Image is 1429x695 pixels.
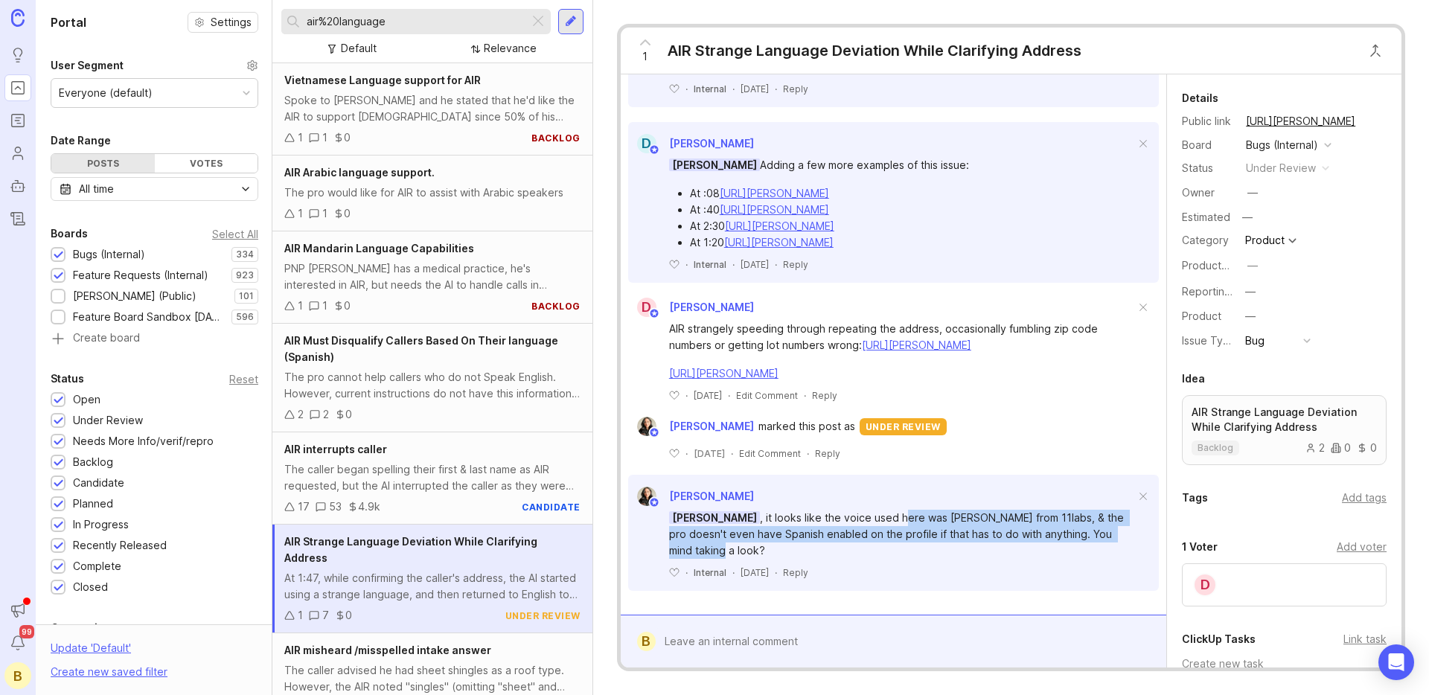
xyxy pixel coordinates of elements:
[732,566,735,579] div: ·
[1342,490,1387,506] div: Add tags
[720,203,829,216] a: [URL][PERSON_NAME]
[4,74,31,101] a: Portal
[732,83,735,95] div: ·
[669,367,779,379] a: [URL][PERSON_NAME]
[73,516,129,533] div: In Progress
[188,12,258,33] button: Settings
[329,499,342,515] div: 53
[1241,112,1360,131] a: [URL][PERSON_NAME]
[73,454,113,470] div: Backlog
[669,158,760,171] span: [PERSON_NAME]
[73,579,108,595] div: Closed
[344,129,351,146] div: 0
[51,333,258,346] a: Create board
[736,389,798,402] div: Edit Comment
[284,242,474,254] span: AIR Mandarin Language Capabilities
[783,258,808,271] div: Reply
[284,535,537,564] span: AIR Strange Language Deviation While Clarifying Address
[732,258,735,271] div: ·
[358,499,380,515] div: 4.9k
[783,83,808,95] div: Reply
[73,267,208,284] div: Feature Requests (Internal)
[4,205,31,232] a: Changelog
[648,144,659,156] img: member badge
[1182,630,1256,648] div: ClickUp Tasks
[4,662,31,689] button: B
[1182,310,1221,322] label: Product
[1245,308,1256,324] div: —
[690,185,1135,202] li: At :08
[73,433,214,449] div: Needs More Info/verif/repro
[4,140,31,167] a: Users
[637,134,656,153] div: D
[1378,644,1414,680] div: Open Intercom Messenger
[73,412,143,429] div: Under Review
[1245,333,1265,349] div: Bug
[272,231,592,324] a: AIR Mandarin Language CapabilitiesPNP [PERSON_NAME] has a medical practice, he's interested in AI...
[669,511,760,524] span: [PERSON_NAME]
[1357,443,1377,453] div: 0
[1182,113,1234,129] div: Public link
[236,249,254,260] p: 334
[1182,334,1236,347] label: Issue Type
[73,246,145,263] div: Bugs (Internal)
[1182,395,1387,465] a: AIR Strange Language Deviation While Clarifying Addressbacklog200
[51,132,111,150] div: Date Range
[685,447,688,460] div: ·
[690,234,1135,251] li: At 1:20
[284,570,581,603] div: At 1:47, while confirming the caller's address, the AI started using a strange language, and then...
[1182,232,1234,249] div: Category
[1246,137,1318,153] div: Bugs (Internal)
[322,205,327,222] div: 1
[694,258,726,271] div: Internal
[212,230,258,238] div: Select All
[694,566,726,579] div: Internal
[344,205,351,222] div: 0
[284,166,435,179] span: AIR Arabic language support.
[4,42,31,68] a: Ideas
[211,15,252,30] span: Settings
[648,308,659,319] img: member badge
[155,154,258,173] div: Votes
[728,389,730,402] div: ·
[4,630,31,656] button: Notifications
[685,566,688,579] div: ·
[51,370,84,388] div: Status
[694,448,725,459] time: [DATE]
[741,567,769,578] time: [DATE]
[741,83,769,95] span: [DATE]
[272,525,592,633] a: AIR Strange Language Deviation While Clarifying AddressAt 1:47, while confirming the caller's add...
[284,461,581,494] div: The caller began spelling their first & last name as AIR requested, but the AI interrupted the ca...
[1182,160,1234,176] div: Status
[284,260,581,293] div: PNP [PERSON_NAME] has a medical practice, he's interested in AIR, but needs the AI to handle call...
[505,609,581,622] div: under review
[1247,185,1258,201] div: —
[79,181,114,197] div: All time
[628,298,754,317] a: D[PERSON_NAME]
[1243,256,1262,275] button: ProductboardID
[804,389,806,402] div: ·
[731,447,733,460] div: ·
[725,220,834,232] a: [URL][PERSON_NAME]
[522,501,581,513] div: candidate
[239,290,254,302] p: 101
[690,218,1135,234] li: At 2:30
[531,132,581,144] div: backlog
[720,187,829,199] a: [URL][PERSON_NAME]
[307,13,523,30] input: Search...
[272,63,592,156] a: Vietnamese Language support for AIRSpoke to [PERSON_NAME] and he stated that he'd like the AIR to...
[637,632,656,651] div: B
[284,443,387,455] span: AIR interrupts caller
[694,390,722,401] time: [DATE]
[298,298,303,314] div: 1
[272,432,592,525] a: AIR interrupts callerThe caller began spelling their first & last name as AIR requested, but the ...
[1182,285,1262,298] label: Reporting Team
[694,83,726,95] div: Internal
[73,558,121,574] div: Complete
[272,324,592,432] a: AIR Must Disqualify Callers Based On Their language (Spanish)The pro cannot help callers who do n...
[341,40,377,57] div: Default
[531,300,581,313] div: backlog
[284,185,581,201] div: The pro would like for AIR to assist with Arabic speakers
[284,92,581,125] div: Spoke to [PERSON_NAME] and he stated that he'd like the AIR to support [DEMOGRAPHIC_DATA] since 5...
